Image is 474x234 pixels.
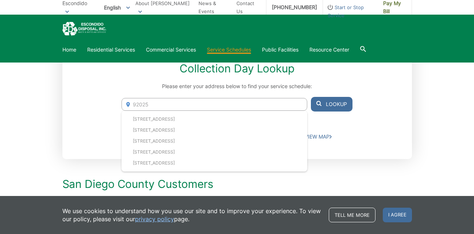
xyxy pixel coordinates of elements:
[122,114,307,125] li: [STREET_ADDRESS]
[62,177,412,190] h2: San Diego County Customers
[305,133,332,141] a: VIEW MAP
[329,208,375,222] a: Tell me more
[122,158,307,169] li: [STREET_ADDRESS]
[122,62,352,75] h2: Collection Day Lookup
[62,207,321,223] p: We use cookies to understand how you use our site and to improve your experience. To view our pol...
[122,136,307,147] li: [STREET_ADDRESS]
[122,125,307,136] li: [STREET_ADDRESS]
[87,46,135,54] a: Residential Services
[99,1,135,14] span: English
[135,215,174,223] a: privacy policy
[311,97,352,112] button: Lookup
[122,82,352,90] p: Please enter your address below to find your service schedule:
[62,22,106,36] a: EDCD logo. Return to the homepage.
[146,46,196,54] a: Commercial Services
[262,46,298,54] a: Public Facilities
[122,147,307,158] li: [STREET_ADDRESS]
[122,98,307,111] input: Enter Address
[62,46,76,54] a: Home
[207,46,251,54] a: Service Schedules
[309,46,349,54] a: Resource Center
[383,208,412,222] span: I agree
